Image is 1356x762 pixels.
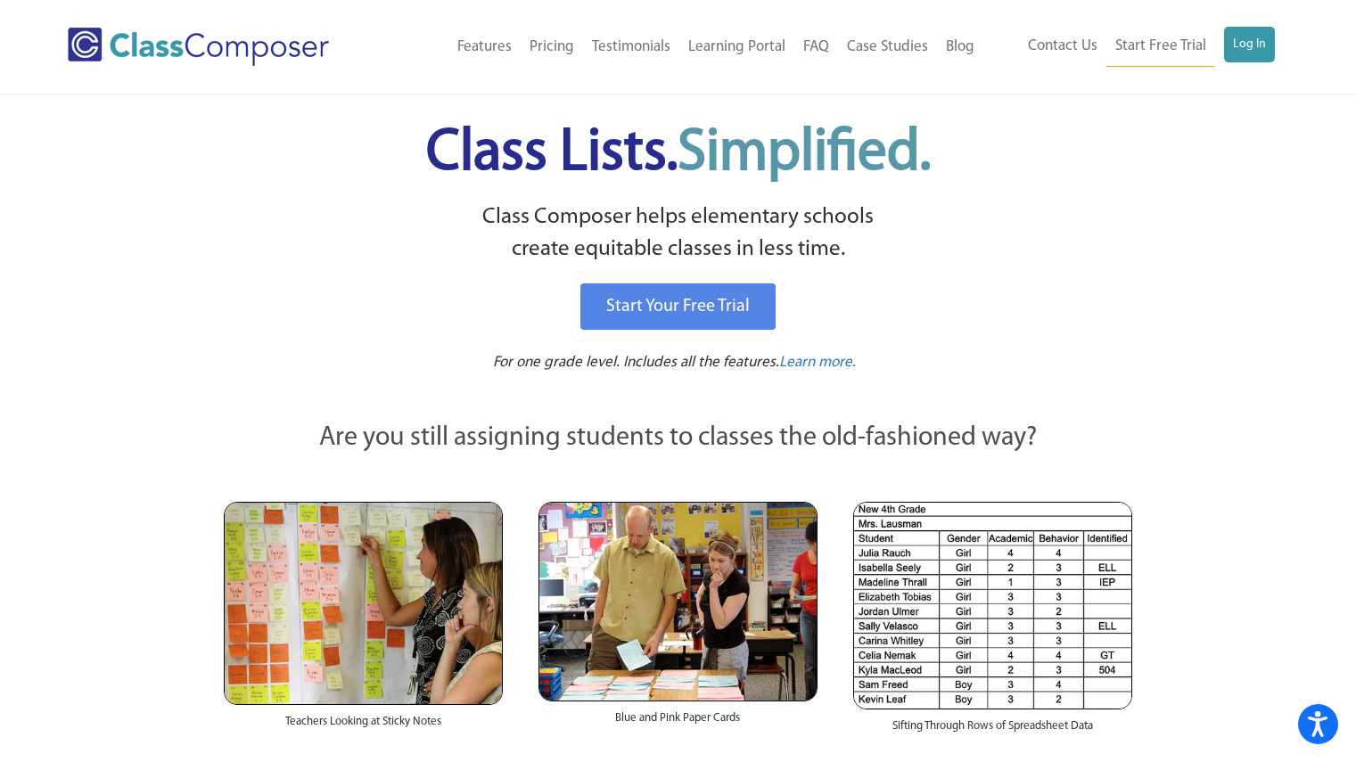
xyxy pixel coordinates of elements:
[224,419,1133,458] p: Are you still assigning students to classes the old-fashioned way?
[853,709,1132,752] div: Sifting Through Rows of Spreadsheet Data
[448,28,521,67] a: Features
[679,28,794,67] a: Learning Portal
[1019,27,1106,66] a: Contact Us
[1224,27,1275,62] a: Log In
[678,125,931,183] span: Simplified.
[426,125,931,183] span: Class Lists.
[493,355,779,370] span: For one grade level. Includes all the features.
[224,502,503,705] img: Teachers Looking at Sticky Notes
[68,28,329,66] img: Class Composer
[1106,27,1215,67] a: Start Free Trial
[538,701,818,744] div: Blue and Pink Paper Cards
[779,355,856,370] span: Learn more.
[606,298,750,315] span: Start Your Free Trial
[521,28,583,67] a: Pricing
[853,502,1132,709] img: Spreadsheets
[580,283,776,330] a: Start Your Free Trial
[583,28,679,67] a: Testimonials
[838,28,937,67] a: Case Studies
[538,502,818,701] img: Blue and Pink Paper Cards
[983,27,1275,67] nav: Header Menu
[937,28,983,67] a: Blog
[386,28,982,67] nav: Header Menu
[221,201,1136,266] p: Class Composer helps elementary schools create equitable classes in less time.
[224,705,503,748] div: Teachers Looking at Sticky Notes
[779,352,856,374] a: Learn more.
[794,28,838,67] a: FAQ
